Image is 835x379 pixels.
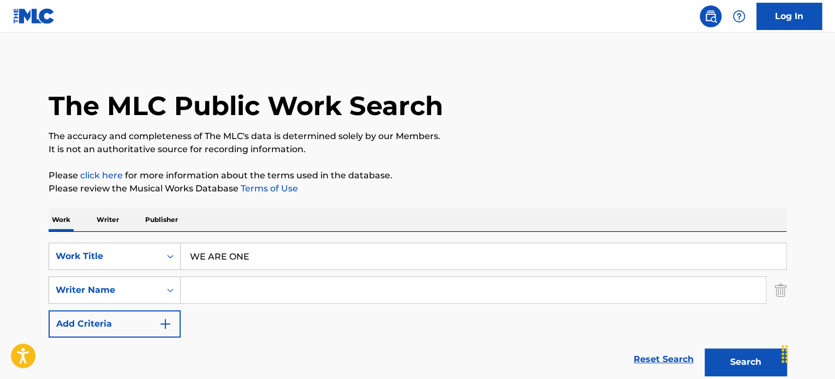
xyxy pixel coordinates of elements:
[700,5,721,27] a: Public Search
[756,3,822,30] a: Log In
[628,347,699,371] a: Reset Search
[49,169,786,182] p: Please for more information about the terms used in the database.
[49,182,786,195] p: Please review the Musical Works Database
[704,10,717,23] img: search
[142,208,181,231] p: Publisher
[780,327,835,379] iframe: Chat Widget
[49,143,786,156] p: It is not an authoritative source for recording information.
[56,284,154,297] div: Writer Name
[728,5,750,27] div: Help
[732,10,745,23] img: help
[49,310,181,338] button: Add Criteria
[13,8,55,24] img: MLC Logo
[238,183,298,194] a: Terms of Use
[705,348,786,376] button: Search
[159,317,172,330] img: 9d2ae6d4665cec9f34b9.svg
[49,208,74,231] p: Work
[80,170,123,181] a: click here
[56,250,154,263] div: Work Title
[49,130,786,143] p: The accuracy and completeness of The MLC's data is determined solely by our Members.
[93,208,122,231] p: Writer
[49,89,443,122] h1: The MLC Public Work Search
[776,338,794,370] div: Drag
[774,276,786,304] img: Delete Criterion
